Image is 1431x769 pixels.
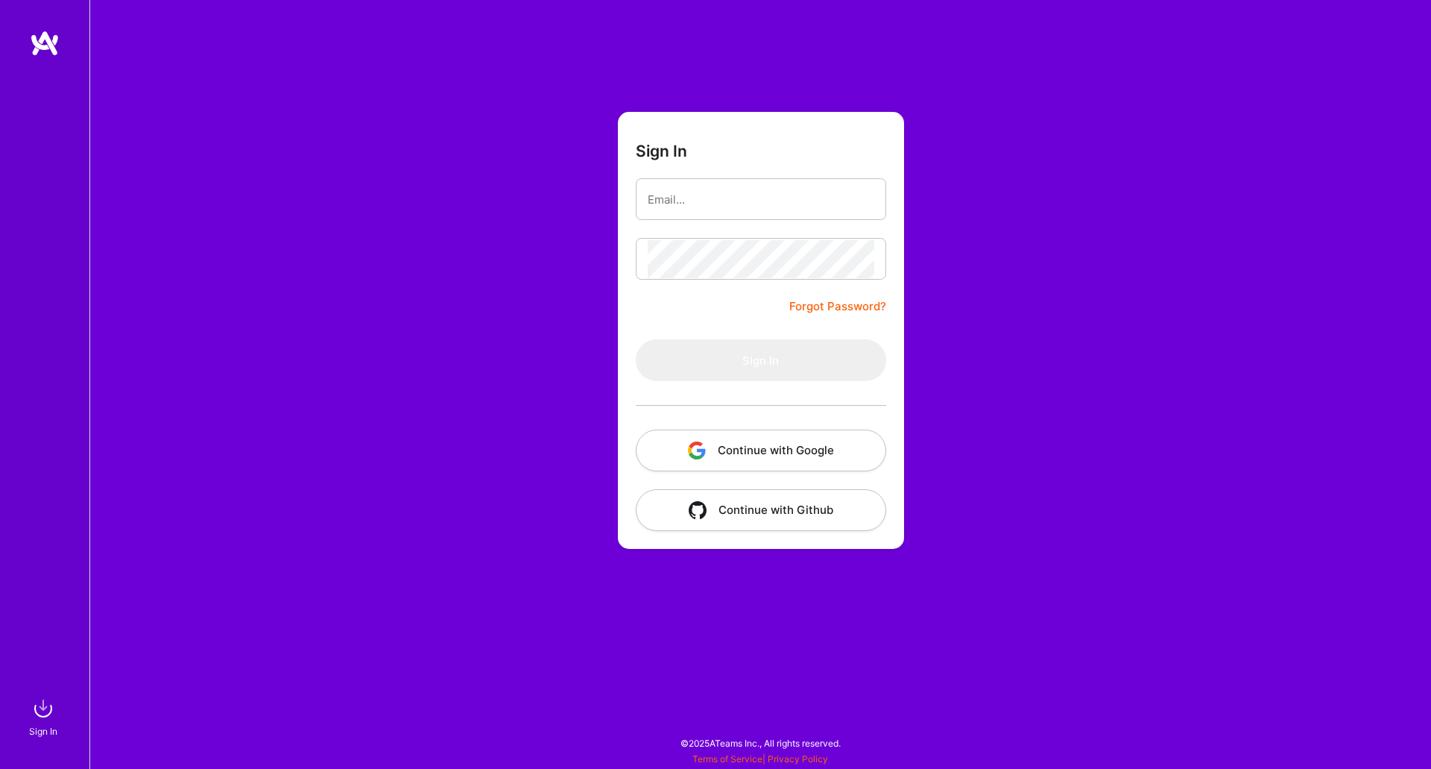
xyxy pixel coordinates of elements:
[692,753,828,765] span: |
[648,181,874,219] input: Email...
[29,724,57,739] div: Sign In
[636,489,886,531] button: Continue with Github
[636,142,687,160] h3: Sign In
[789,298,886,316] a: Forgot Password?
[636,430,886,471] button: Continue with Google
[768,753,828,765] a: Privacy Policy
[31,694,58,739] a: sign inSign In
[30,30,60,57] img: logo
[28,694,58,724] img: sign in
[692,753,762,765] a: Terms of Service
[89,724,1431,762] div: © 2025 ATeams Inc., All rights reserved.
[688,442,706,459] img: icon
[636,339,886,381] button: Sign In
[689,501,707,519] img: icon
